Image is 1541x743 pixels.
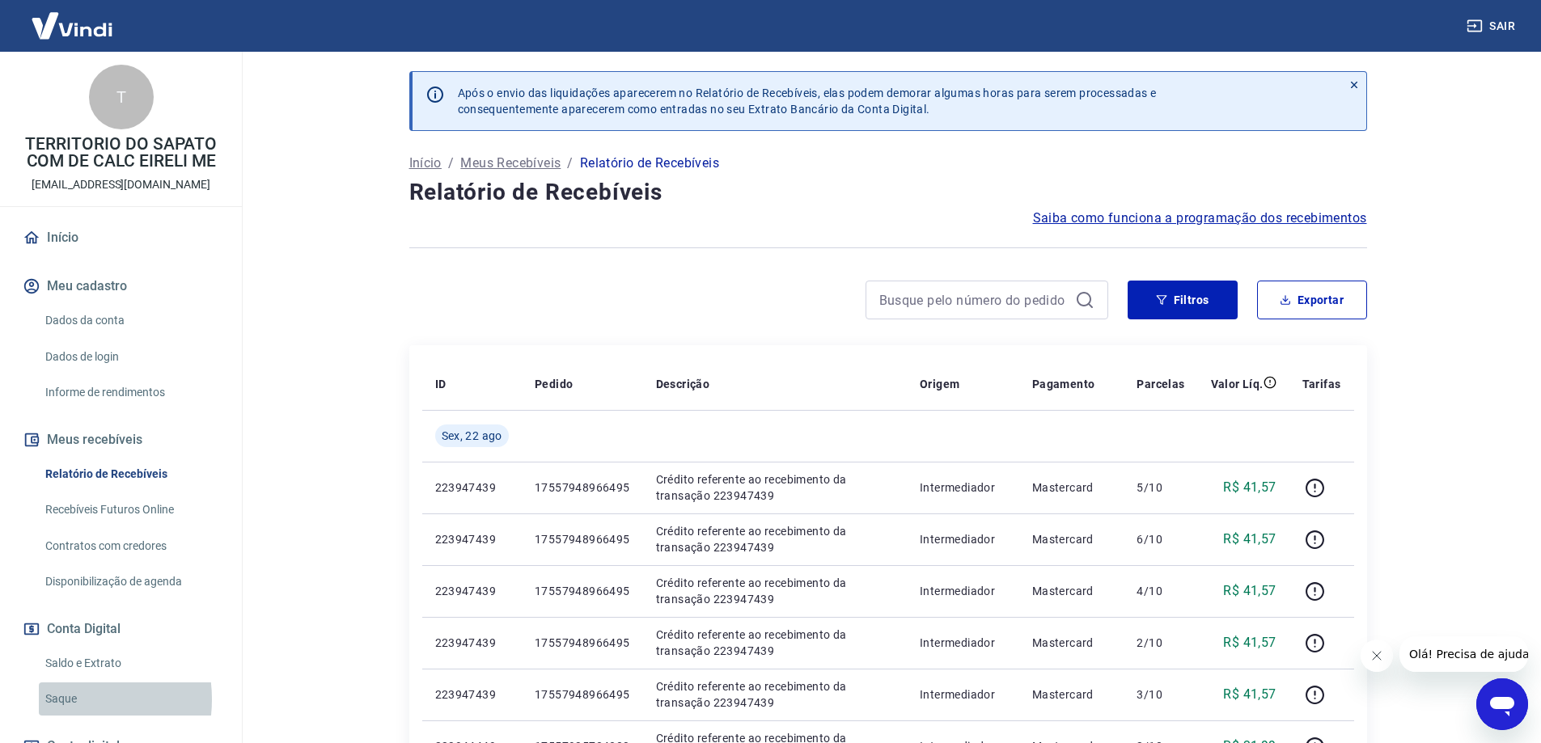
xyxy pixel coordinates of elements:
[1223,530,1276,549] p: R$ 41,57
[10,11,136,24] span: Olá! Precisa de ajuda?
[458,85,1157,117] p: Após o envio das liquidações aparecerem no Relatório de Recebíveis, elas podem demorar algumas ho...
[32,176,210,193] p: [EMAIL_ADDRESS][DOMAIN_NAME]
[1223,633,1276,652] p: R$ 41,57
[409,154,442,173] a: Início
[39,530,222,563] a: Contratos com credores
[13,136,229,170] p: TERRITORIO DO SAPATO COM DE CALC EIRELI ME
[1211,376,1264,392] p: Valor Líq.
[535,376,573,392] p: Pedido
[535,583,630,599] p: 17557948966495
[1223,478,1276,497] p: R$ 41,57
[435,583,509,599] p: 223947439
[435,376,447,392] p: ID
[19,422,222,458] button: Meus recebíveis
[1361,640,1393,672] iframe: Fechar mensagem
[435,479,509,496] p: 223947439
[1399,636,1528,672] iframe: Mensagem da empresa
[39,340,222,374] a: Dados de login
[879,288,1069,312] input: Busque pelo número do pedido
[1032,531,1111,547] p: Mastercard
[1476,678,1528,730] iframe: Botão para abrir a janela de mensagens
[89,65,154,129] div: T
[435,686,509,703] p: 223947439
[1032,376,1095,392] p: Pagamento
[580,154,719,173] p: Relatório de Recebíveis
[656,575,894,607] p: Crédito referente ao recebimento da transação 223947439
[656,627,894,659] p: Crédito referente ao recebimento da transação 223947439
[920,635,1006,651] p: Intermediador
[1032,583,1111,599] p: Mastercard
[435,635,509,651] p: 223947439
[1128,281,1238,319] button: Filtros
[535,531,630,547] p: 17557948966495
[656,523,894,555] p: Crédito referente ao recebimento da transação 223947439
[920,686,1006,703] p: Intermediador
[920,531,1006,547] p: Intermediador
[19,220,222,255] a: Início
[39,376,222,409] a: Informe de rendimentos
[920,376,959,392] p: Origem
[535,479,630,496] p: 17557948966495
[19,1,125,50] img: Vindi
[535,686,630,703] p: 17557948966495
[1032,686,1111,703] p: Mastercard
[656,471,894,504] p: Crédito referente ao recebimento da transação 223947439
[1257,281,1367,319] button: Exportar
[39,682,222,716] a: Saque
[567,154,573,173] p: /
[656,376,710,392] p: Descrição
[39,493,222,526] a: Recebíveis Futuros Online
[1032,479,1111,496] p: Mastercard
[39,647,222,680] a: Saldo e Extrato
[1033,209,1367,228] a: Saiba como funciona a programação dos recebimentos
[1032,635,1111,651] p: Mastercard
[435,531,509,547] p: 223947439
[1223,581,1276,601] p: R$ 41,57
[39,458,222,491] a: Relatório de Recebíveis
[448,154,454,173] p: /
[19,611,222,647] button: Conta Digital
[1137,376,1184,392] p: Parcelas
[1137,479,1184,496] p: 5/10
[1302,376,1341,392] p: Tarifas
[19,268,222,304] button: Meu cadastro
[1223,685,1276,704] p: R$ 41,57
[1137,531,1184,547] p: 6/10
[920,479,1006,496] p: Intermediador
[1137,686,1184,703] p: 3/10
[1137,635,1184,651] p: 2/10
[535,635,630,651] p: 17557948966495
[1463,11,1522,41] button: Sair
[39,565,222,598] a: Disponibilização de agenda
[1137,583,1184,599] p: 4/10
[39,304,222,337] a: Dados da conta
[656,678,894,711] p: Crédito referente ao recebimento da transação 223947439
[442,428,502,444] span: Sex, 22 ago
[920,583,1006,599] p: Intermediador
[409,176,1367,209] h4: Relatório de Recebíveis
[460,154,561,173] a: Meus Recebíveis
